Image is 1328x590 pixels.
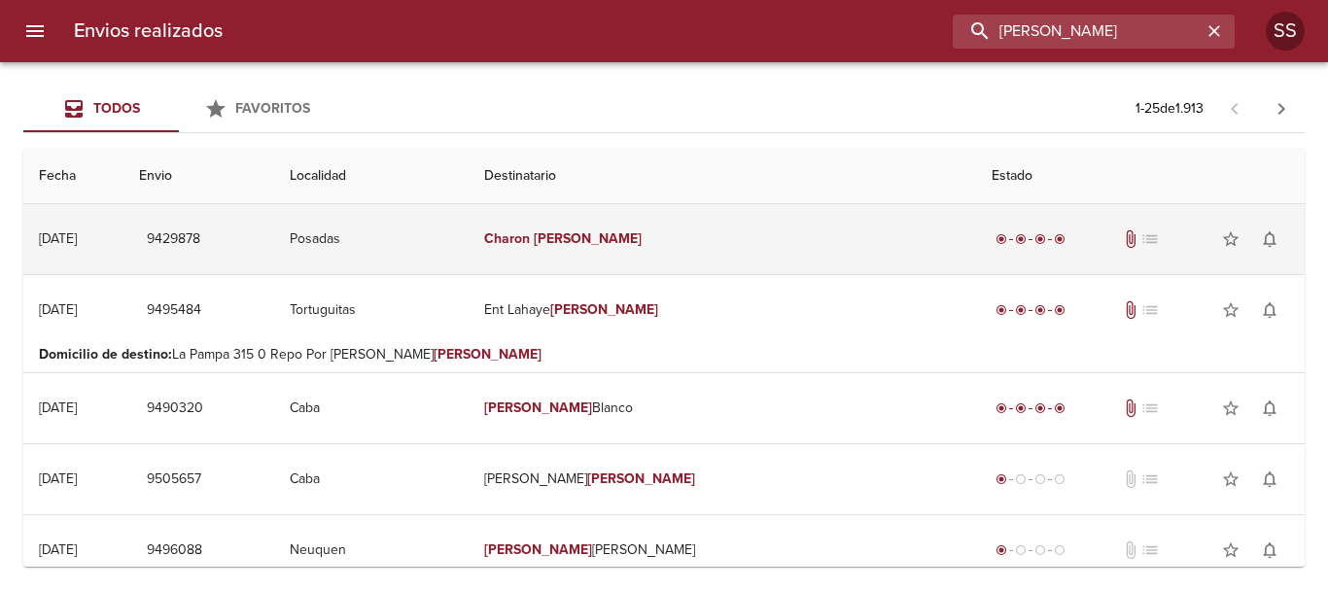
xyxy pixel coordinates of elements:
[1211,460,1250,499] button: Agregar a favoritos
[274,204,470,274] td: Posadas
[1054,544,1066,556] span: radio_button_unchecked
[1211,291,1250,330] button: Agregar a favoritos
[1034,304,1046,316] span: radio_button_checked
[1260,540,1279,560] span: notifications_none
[1250,531,1289,570] button: Activar notificaciones
[1121,300,1140,320] span: Tiene documentos adjuntos
[274,275,470,345] td: Tortuguitas
[1211,531,1250,570] button: Agregar a favoritos
[1121,399,1140,418] span: Tiene documentos adjuntos
[1250,291,1289,330] button: Activar notificaciones
[1211,98,1258,118] span: Pagina anterior
[1054,304,1066,316] span: radio_button_checked
[1221,469,1241,489] span: star_border
[139,462,209,498] button: 9505657
[1266,12,1305,51] div: Abrir información de usuario
[992,300,1069,320] div: Entregado
[1015,304,1027,316] span: radio_button_checked
[1015,233,1027,245] span: radio_button_checked
[484,230,530,247] em: Charon
[469,444,976,514] td: [PERSON_NAME]
[39,470,77,487] div: [DATE]
[469,373,976,443] td: Blanco
[12,8,58,54] button: menu
[1258,86,1305,132] span: Pagina siguiente
[139,222,208,258] button: 9429878
[1140,399,1160,418] span: No tiene pedido asociado
[1034,473,1046,485] span: radio_button_unchecked
[1121,469,1140,489] span: No tiene documentos adjuntos
[484,541,592,558] em: [PERSON_NAME]
[469,149,976,204] th: Destinatario
[23,86,334,132] div: Tabs Envios
[139,293,209,329] button: 9495484
[1211,389,1250,428] button: Agregar a favoritos
[587,470,695,487] em: [PERSON_NAME]
[274,373,470,443] td: Caba
[550,301,658,318] em: [PERSON_NAME]
[1140,229,1160,249] span: No tiene pedido asociado
[147,538,202,563] span: 9496088
[39,345,1289,364] p: La Pampa 315 0 Repo Por [PERSON_NAME]
[992,540,1069,560] div: Generado
[1221,399,1241,418] span: star_border
[1015,544,1027,556] span: radio_button_unchecked
[1054,233,1066,245] span: radio_button_checked
[1140,300,1160,320] span: No tiene pedido asociado
[996,544,1007,556] span: radio_button_checked
[1250,220,1289,259] button: Activar notificaciones
[1136,99,1204,119] p: 1 - 25 de 1.913
[992,229,1069,249] div: Entregado
[39,230,77,247] div: [DATE]
[434,346,542,363] em: [PERSON_NAME]
[1221,300,1241,320] span: star_border
[1121,229,1140,249] span: Tiene documentos adjuntos
[39,301,77,318] div: [DATE]
[1250,389,1289,428] button: Activar notificaciones
[534,230,642,247] em: [PERSON_NAME]
[1034,544,1046,556] span: radio_button_unchecked
[147,397,203,421] span: 9490320
[235,100,310,117] span: Favoritos
[1260,300,1279,320] span: notifications_none
[1140,540,1160,560] span: No tiene pedido asociado
[1260,229,1279,249] span: notifications_none
[1054,473,1066,485] span: radio_button_unchecked
[976,149,1305,204] th: Estado
[1054,402,1066,414] span: radio_button_checked
[274,149,470,204] th: Localidad
[274,515,470,585] td: Neuquen
[147,468,201,492] span: 9505657
[147,298,201,323] span: 9495484
[992,469,1069,489] div: Generado
[1034,233,1046,245] span: radio_button_checked
[39,399,77,416] div: [DATE]
[1260,469,1279,489] span: notifications_none
[274,444,470,514] td: Caba
[74,16,223,47] h6: Envios realizados
[147,227,200,252] span: 9429878
[1221,229,1241,249] span: star_border
[1015,402,1027,414] span: radio_button_checked
[953,15,1202,49] input: buscar
[996,233,1007,245] span: radio_button_checked
[992,399,1069,418] div: Entregado
[484,399,592,416] em: [PERSON_NAME]
[1140,469,1160,489] span: No tiene pedido asociado
[996,304,1007,316] span: radio_button_checked
[39,541,77,558] div: [DATE]
[123,149,273,204] th: Envio
[1211,220,1250,259] button: Agregar a favoritos
[996,402,1007,414] span: radio_button_checked
[1266,12,1305,51] div: SS
[469,515,976,585] td: [PERSON_NAME]
[1015,473,1027,485] span: radio_button_unchecked
[1034,402,1046,414] span: radio_button_checked
[469,275,976,345] td: Ent Lahaye
[39,346,172,363] b: Domicilio de destino :
[1121,540,1140,560] span: No tiene documentos adjuntos
[139,533,210,569] button: 9496088
[1250,460,1289,499] button: Activar notificaciones
[1221,540,1241,560] span: star_border
[93,100,140,117] span: Todos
